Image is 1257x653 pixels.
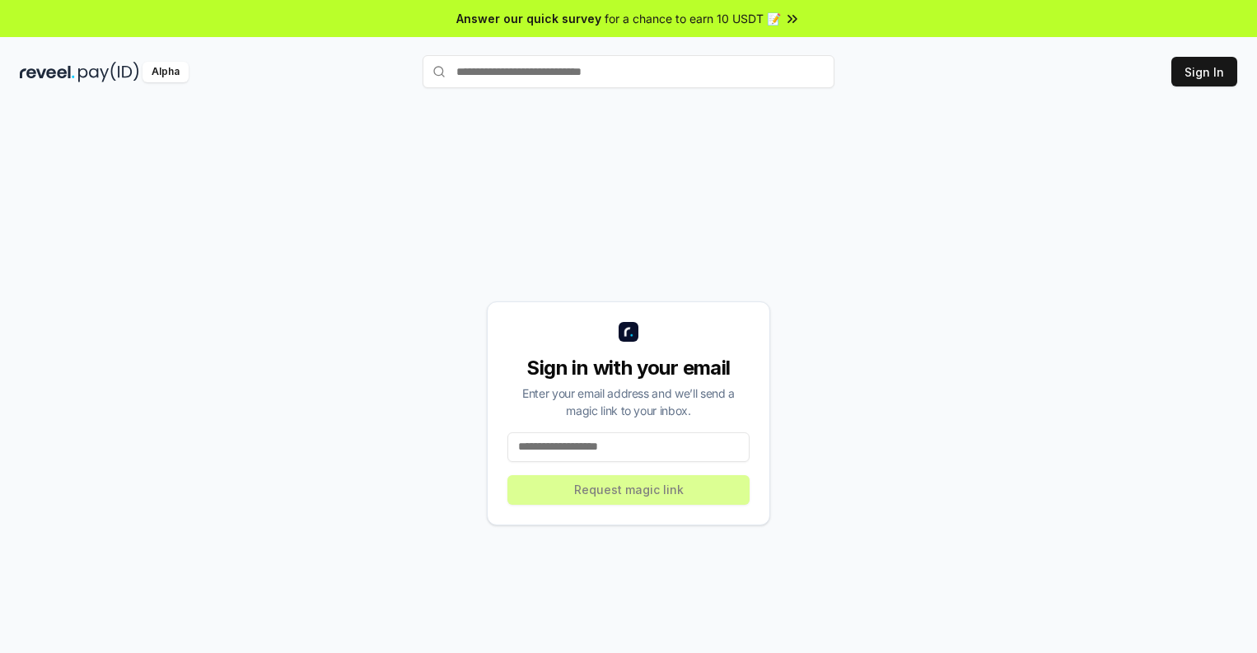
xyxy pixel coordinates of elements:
[1171,57,1237,86] button: Sign In
[605,10,781,27] span: for a chance to earn 10 USDT 📝
[78,62,139,82] img: pay_id
[20,62,75,82] img: reveel_dark
[507,385,750,419] div: Enter your email address and we’ll send a magic link to your inbox.
[507,355,750,381] div: Sign in with your email
[619,322,638,342] img: logo_small
[456,10,601,27] span: Answer our quick survey
[143,62,189,82] div: Alpha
